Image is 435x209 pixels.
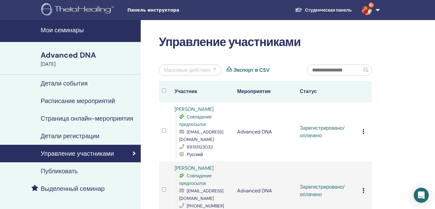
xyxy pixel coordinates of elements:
th: Мероприятие [234,81,296,102]
h4: Расписание мероприятий [41,97,115,105]
div: [DATE] [41,60,137,68]
span: Русский [187,152,203,157]
span: [EMAIL_ADDRESS][DOMAIN_NAME] [179,188,223,201]
img: graduation-cap-white.svg [295,7,302,13]
th: Участник [171,81,234,102]
th: Статус [297,81,359,102]
a: [PERSON_NAME] [175,106,214,112]
span: [PHONE_NUMBER] [187,203,224,209]
h4: Выделенный семинар [41,185,105,192]
a: [PERSON_NAME] [175,165,214,171]
h4: Детали регистрации [41,132,99,140]
a: Студенческая панель [290,4,357,16]
div: Open Intercom Messenger [414,188,429,203]
span: 9+ [369,3,374,8]
h4: Страница онлайн-мероприятия [41,115,133,122]
div: Массовые действия [164,66,210,74]
img: logo.png [41,3,116,17]
img: default.jpg [362,5,372,15]
h4: Мои семинары [41,26,137,34]
h4: Публиковать [41,167,78,175]
td: Advanced DNA [234,102,296,161]
span: [EMAIL_ADDRESS][DOMAIN_NAME] [179,129,223,142]
span: Панель инструктора [127,7,221,13]
a: Advanced DNA[DATE] [37,50,141,68]
div: Advanced DNA [41,50,137,60]
span: Совпадение предпосылок [179,173,212,186]
h4: Детали события [41,80,88,87]
span: 89313123032 [187,144,213,150]
h4: Управление участниками [41,150,114,157]
h2: Управление участниками [159,35,372,50]
a: Экспорт в CSV [233,66,270,74]
span: Совпадение предпосылок [179,114,212,127]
